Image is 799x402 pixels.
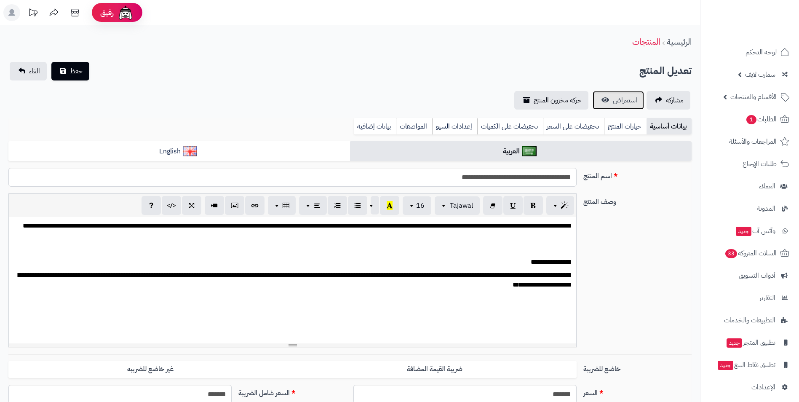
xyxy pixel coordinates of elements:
span: استعراض [613,95,637,105]
label: ضريبة القيمة المضافة [293,361,577,378]
a: الغاء [10,62,47,80]
span: الطلبات [746,113,777,125]
span: التقارير [759,292,775,304]
span: تطبيق المتجر [726,337,775,348]
a: خيارات المنتج [604,118,647,135]
label: غير خاضع للضريبه [8,361,292,378]
a: تخفيضات على السعر [543,118,604,135]
a: تطبيق نقاط البيعجديد [705,355,794,375]
span: العملاء [759,180,775,192]
span: الإعدادات [751,381,775,393]
button: حفظ [51,62,89,80]
span: وآتس آب [735,225,775,237]
span: جديد [727,338,742,348]
a: تخفيضات على الكميات [477,118,543,135]
span: سمارت لايف [745,69,775,80]
span: أدوات التسويق [739,270,775,281]
img: English [183,146,198,156]
a: الرئيسية [667,35,692,48]
a: العملاء [705,176,794,196]
a: حركة مخزون المنتج [514,91,588,110]
a: تطبيق المتجرجديد [705,332,794,353]
button: 16 [403,196,431,215]
label: السعر [580,385,695,398]
span: حركة مخزون المنتج [534,95,582,105]
label: وصف المنتج [580,193,695,207]
img: العربية [522,146,537,156]
label: خاضع للضريبة [580,361,695,374]
span: طلبات الإرجاع [743,158,777,170]
span: جديد [736,227,751,236]
span: السلات المتروكة [724,247,777,259]
a: التقارير [705,288,794,308]
a: المواصفات [396,118,432,135]
img: logo-2.png [742,24,791,41]
span: 33 [725,249,737,258]
span: مشاركه [666,95,684,105]
a: English [8,141,350,162]
span: حفظ [70,66,83,76]
a: استعراض [593,91,644,110]
span: Tajawal [450,201,473,211]
a: بيانات أساسية [647,118,692,135]
h2: تعديل المنتج [639,62,692,80]
a: الإعدادات [705,377,794,397]
a: التطبيقات والخدمات [705,310,794,330]
span: 16 [416,201,425,211]
img: ai-face.png [117,4,134,21]
a: وآتس آبجديد [705,221,794,241]
a: الطلبات1 [705,109,794,129]
span: التطبيقات والخدمات [724,314,775,326]
span: الغاء [29,66,40,76]
a: أدوات التسويق [705,265,794,286]
button: Tajawal [435,196,480,215]
a: لوحة التحكم [705,42,794,62]
span: جديد [718,361,733,370]
span: لوحة التحكم [746,46,777,58]
a: طلبات الإرجاع [705,154,794,174]
span: 1 [746,115,756,124]
span: المراجعات والأسئلة [729,136,777,147]
span: المدونة [757,203,775,214]
a: المراجعات والأسئلة [705,131,794,152]
span: الأقسام والمنتجات [730,91,777,103]
a: إعدادات السيو [432,118,477,135]
span: تطبيق نقاط البيع [717,359,775,371]
a: بيانات إضافية [354,118,396,135]
a: العربية [350,141,692,162]
a: المنتجات [632,35,660,48]
a: مشاركه [647,91,690,110]
a: تحديثات المنصة [22,4,43,23]
label: السعر شامل الضريبة [235,385,350,398]
a: المدونة [705,198,794,219]
a: السلات المتروكة33 [705,243,794,263]
span: رفيق [100,8,114,18]
label: اسم المنتج [580,168,695,181]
